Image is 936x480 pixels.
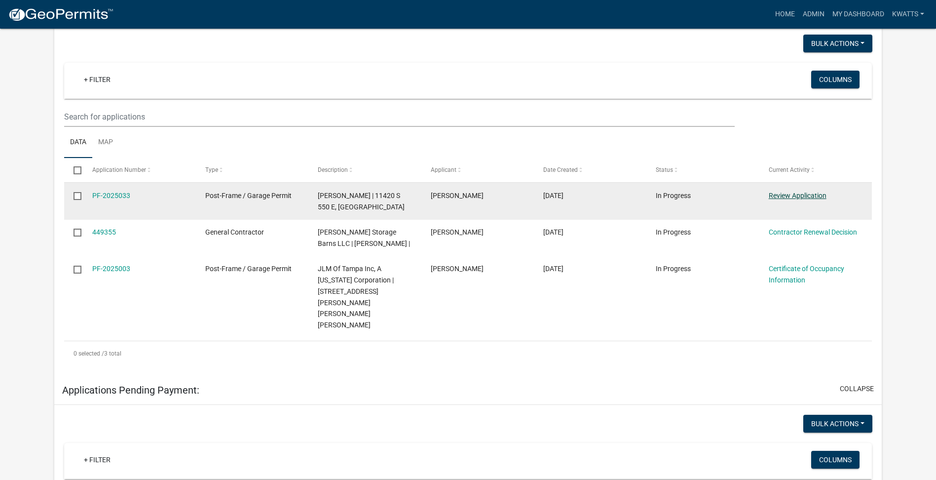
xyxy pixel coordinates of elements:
[205,265,292,273] span: Post-Frame / Garage Permit
[62,384,199,396] h5: Applications Pending Payment:
[318,228,410,247] span: Raber Storage Barns LLC | Marvin Raber |
[205,166,218,173] span: Type
[205,228,264,236] span: General Contractor
[92,265,130,273] a: PF-2025003
[92,166,146,173] span: Application Number
[431,228,484,236] span: Marvin Raber
[318,192,405,211] span: Vanvleet, Brenda K | 11420 S 550 E, Goodland
[759,158,871,182] datatable-header-cell: Current Activity
[64,341,872,366] div: 3 total
[769,228,857,236] a: Contractor Renewal Decision
[803,35,872,52] button: Bulk Actions
[308,158,421,182] datatable-header-cell: Description
[828,5,888,24] a: My Dashboard
[421,158,533,182] datatable-header-cell: Applicant
[64,107,735,127] input: Search for applications
[769,265,844,284] a: Certificate of Occupancy Information
[803,415,872,433] button: Bulk Actions
[543,166,578,173] span: Date Created
[656,192,691,200] span: In Progress
[74,350,104,357] span: 0 selected /
[54,25,882,376] div: collapse
[431,265,484,273] span: Larry Boston
[196,158,308,182] datatable-header-cell: Type
[811,451,860,469] button: Columns
[83,158,195,182] datatable-header-cell: Application Number
[76,451,118,469] a: + Filter
[76,71,118,88] a: + Filter
[769,192,826,200] a: Review Application
[92,228,116,236] a: 449355
[656,228,691,236] span: In Progress
[431,166,456,173] span: Applicant
[64,158,83,182] datatable-header-cell: Select
[534,158,646,182] datatable-header-cell: Date Created
[888,5,928,24] a: Kwatts
[656,166,673,173] span: Status
[769,166,810,173] span: Current Activity
[64,127,92,159] a: Data
[92,192,130,200] a: PF-2025033
[318,265,394,329] span: JLM Of Tampa Inc, A Florida Corporation | 19175 N. Dale Mabry Hwy, Lutz
[543,228,563,236] span: 07/14/2025
[771,5,799,24] a: Home
[646,158,759,182] datatable-header-cell: Status
[543,192,563,200] span: 08/11/2025
[543,265,563,273] span: 01/16/2025
[656,265,691,273] span: In Progress
[318,166,348,173] span: Description
[840,384,874,394] button: collapse
[431,192,484,200] span: Oscar Hernandez
[205,192,292,200] span: Post-Frame / Garage Permit
[799,5,828,24] a: Admin
[92,127,119,159] a: Map
[811,71,860,88] button: Columns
